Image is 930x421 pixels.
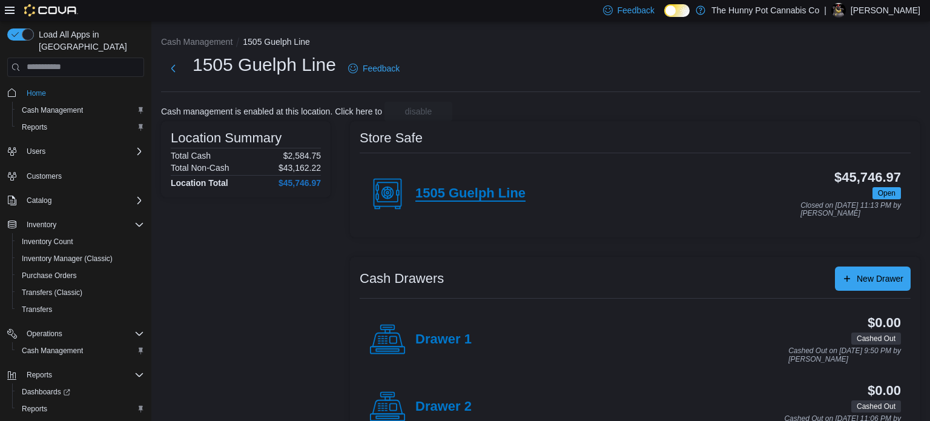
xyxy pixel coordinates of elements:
span: Feedback [363,62,400,75]
span: Inventory [22,217,144,232]
span: Transfers (Classic) [17,285,144,300]
button: Home [2,84,149,102]
button: New Drawer [835,267,911,291]
a: Cash Management [17,343,88,358]
span: Cashed Out [857,401,895,412]
a: Home [22,86,51,101]
button: Catalog [2,192,149,209]
span: Dark Mode [664,17,665,18]
span: Cash Management [17,103,144,118]
a: Inventory Manager (Classic) [17,251,117,266]
p: Cash management is enabled at this location. Click here to [161,107,382,116]
span: disable [405,105,432,118]
button: Next [161,56,185,81]
span: Reports [17,120,144,134]
button: Cash Management [161,37,232,47]
input: Dark Mode [664,4,690,17]
a: Reports [17,120,52,134]
p: Closed on [DATE] 11:13 PM by [PERSON_NAME] [800,202,901,218]
span: Catalog [27,196,51,205]
p: $43,162.22 [279,163,321,173]
p: [PERSON_NAME] [851,3,920,18]
span: Customers [22,168,144,184]
span: Open [878,188,895,199]
button: Inventory Manager (Classic) [12,250,149,267]
span: Users [22,144,144,159]
h3: Store Safe [360,131,423,145]
nav: An example of EuiBreadcrumbs [161,36,920,50]
a: Purchase Orders [17,268,82,283]
span: Reports [22,404,47,414]
span: Home [27,88,46,98]
span: Reports [17,402,144,416]
h1: 1505 Guelph Line [193,53,336,77]
a: Dashboards [17,385,75,399]
button: Purchase Orders [12,267,149,284]
button: Operations [22,327,67,341]
button: disable [384,102,452,121]
span: Users [27,147,45,156]
h6: Total Cash [171,151,211,161]
button: Users [22,144,50,159]
a: Transfers [17,302,57,317]
div: Maddy Griffiths [831,3,846,18]
h3: $45,746.97 [834,170,901,185]
p: $2,584.75 [283,151,321,161]
a: Dashboards [12,383,149,400]
button: Transfers (Classic) [12,284,149,301]
button: Inventory Count [12,233,149,250]
h3: $0.00 [868,383,901,398]
span: New Drawer [857,273,903,285]
span: Load All Apps in [GEOGRAPHIC_DATA] [34,28,144,53]
button: 1505 Guelph Line [243,37,310,47]
button: Transfers [12,301,149,318]
span: Dashboards [17,385,144,399]
span: Cashed Out [851,400,901,413]
span: Inventory Count [17,234,144,249]
span: Catalog [22,193,144,208]
button: Customers [2,167,149,185]
span: Reports [27,370,52,380]
span: Cash Management [22,105,83,115]
span: Dashboards [22,387,70,397]
p: | [824,3,826,18]
span: Cash Management [17,343,144,358]
h4: 1505 Guelph Line [415,186,526,202]
span: Inventory Manager (Classic) [22,254,113,264]
span: Operations [22,327,144,341]
span: Inventory [27,220,56,230]
span: Customers [27,171,62,181]
h3: $0.00 [868,316,901,330]
span: Transfers (Classic) [22,288,82,297]
h3: Location Summary [171,131,282,145]
button: Cash Management [12,342,149,359]
span: Cash Management [22,346,83,356]
a: Customers [22,169,67,184]
img: Cova [24,4,78,16]
span: Operations [27,329,62,339]
p: The Hunny Pot Cannabis Co [711,3,819,18]
p: Cashed Out on [DATE] 9:50 PM by [PERSON_NAME] [788,347,901,363]
a: Feedback [343,56,404,81]
span: Transfers [22,305,52,314]
span: Reports [22,368,144,382]
span: Open [872,187,901,199]
span: Feedback [618,4,655,16]
button: Catalog [22,193,56,208]
span: Home [22,85,144,101]
a: Cash Management [17,103,88,118]
span: Purchase Orders [17,268,144,283]
button: Cash Management [12,102,149,119]
button: Reports [12,400,149,417]
button: Reports [2,366,149,383]
h6: Total Non-Cash [171,163,229,173]
button: Reports [22,368,57,382]
button: Inventory [22,217,61,232]
a: Reports [17,402,52,416]
h4: Drawer 1 [415,332,472,348]
span: Inventory Count [22,237,73,247]
a: Inventory Count [17,234,78,249]
h4: Location Total [171,178,228,188]
h4: $45,746.97 [279,178,321,188]
button: Inventory [2,216,149,233]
